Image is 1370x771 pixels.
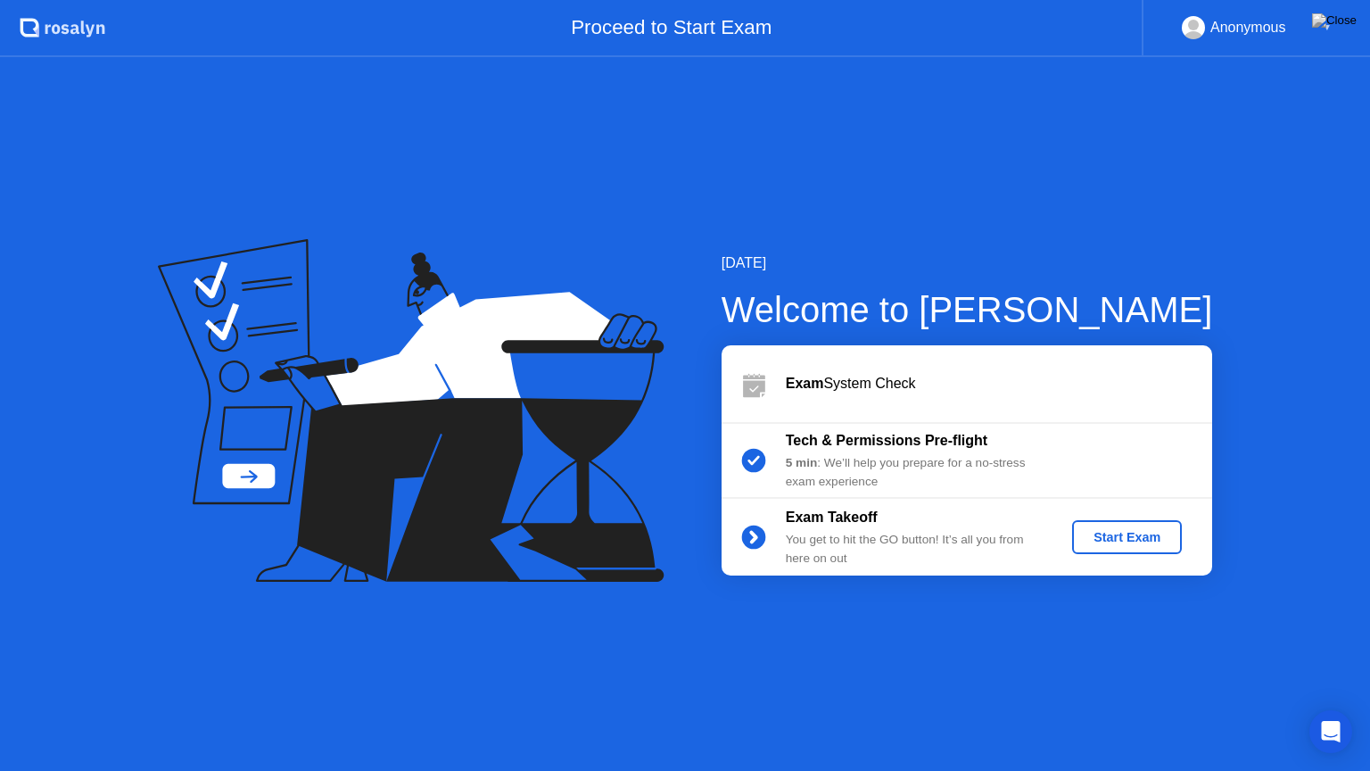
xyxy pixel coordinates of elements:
div: : We’ll help you prepare for a no-stress exam experience [786,454,1043,491]
div: You get to hit the GO button! It’s all you from here on out [786,531,1043,568]
b: Exam [786,376,824,391]
div: Open Intercom Messenger [1309,710,1352,753]
div: Anonymous [1210,16,1286,39]
div: System Check [786,373,1212,394]
div: Start Exam [1079,530,1175,544]
b: Tech & Permissions Pre-flight [786,433,987,448]
button: Start Exam [1072,520,1182,554]
img: Close [1312,13,1357,28]
div: Welcome to [PERSON_NAME] [722,283,1213,336]
b: Exam Takeoff [786,510,878,525]
b: 5 min [786,456,818,469]
div: [DATE] [722,253,1213,274]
